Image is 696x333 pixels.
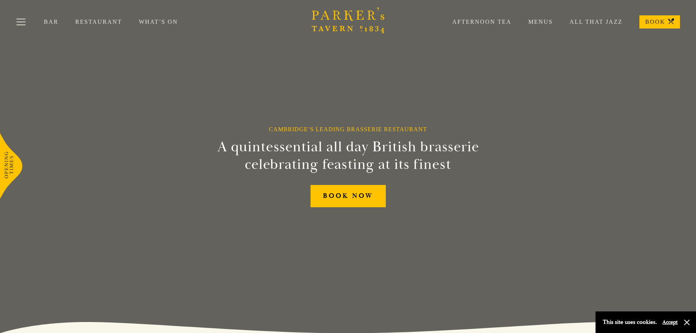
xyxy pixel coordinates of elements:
h2: A quintessential all day British brasserie celebrating feasting at its finest [182,138,515,173]
button: Close and accept [683,319,691,326]
button: Accept [662,319,678,326]
p: This site uses cookies. [603,317,657,328]
h1: Cambridge’s Leading Brasserie Restaurant [269,126,427,133]
a: BOOK NOW [311,185,386,207]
